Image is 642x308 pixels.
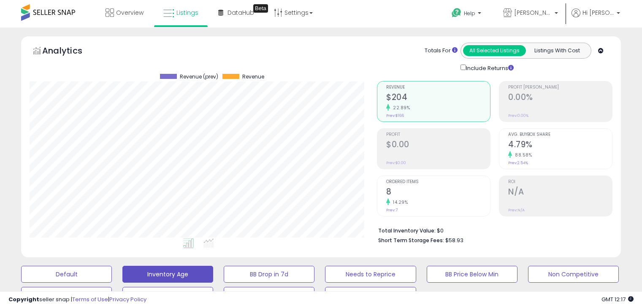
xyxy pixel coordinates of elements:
div: Totals For [425,47,458,55]
span: Profit [386,132,490,137]
li: $0 [378,225,606,235]
span: Revenue (prev) [180,74,218,80]
small: Prev: N/A [508,208,525,213]
button: Listings With Cost [526,45,588,56]
button: Default [21,266,112,283]
small: Prev: $0.00 [386,160,406,165]
span: 2025-10-14 12:17 GMT [601,295,634,303]
small: 22.89% [390,105,410,111]
span: ROI [508,180,612,184]
small: Prev: 0.00% [508,113,528,118]
h2: 4.79% [508,140,612,151]
button: All Selected Listings [463,45,526,56]
h2: 0.00% [508,92,612,104]
span: Overview [116,8,144,17]
button: 30 Day Decrease [325,287,416,304]
strong: Copyright [8,295,39,303]
h2: $204 [386,92,490,104]
button: BB Price Below Min [427,266,517,283]
div: seller snap | | [8,296,146,304]
span: $58.93 [445,236,463,244]
span: Listings [176,8,198,17]
a: Privacy Policy [109,295,146,303]
a: Terms of Use [72,295,108,303]
span: Revenue [242,74,264,80]
button: Items Being Repriced [224,287,314,304]
a: Help [445,1,490,27]
div: Include Returns [454,63,524,73]
span: [PERSON_NAME]'s store [514,8,552,17]
h2: N/A [508,187,612,198]
button: Inventory Age [122,266,213,283]
span: DataHub [228,8,254,17]
span: Profit [PERSON_NAME] [508,85,612,90]
span: Avg. Buybox Share [508,132,612,137]
button: Needs to Reprice [325,266,416,283]
small: Prev: 7 [386,208,398,213]
a: Hi [PERSON_NAME] [572,8,620,27]
span: Help [464,10,475,17]
b: Short Term Storage Fees: [378,237,444,244]
span: Hi [PERSON_NAME] [582,8,614,17]
small: 88.58% [512,152,532,158]
button: BB Drop in 7d [224,266,314,283]
small: Prev: $166 [386,113,404,118]
div: Tooltip anchor [253,4,268,13]
small: Prev: 2.54% [508,160,528,165]
b: Total Inventory Value: [378,227,436,234]
span: Revenue [386,85,490,90]
small: 14.29% [390,199,408,205]
button: Top Sellers [21,287,112,304]
button: Non Competitive [528,266,619,283]
span: Ordered Items [386,180,490,184]
h2: 8 [386,187,490,198]
i: Get Help [451,8,462,18]
button: Selling @ Max [122,287,213,304]
h5: Analytics [42,45,99,59]
h2: $0.00 [386,140,490,151]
